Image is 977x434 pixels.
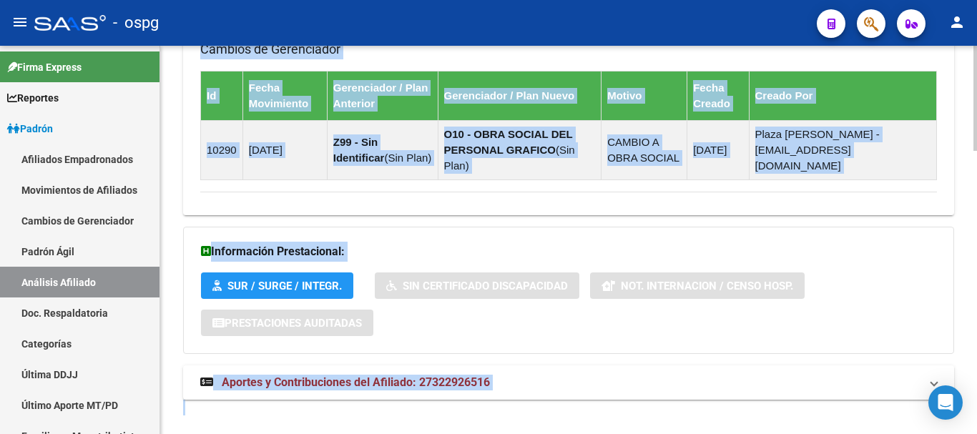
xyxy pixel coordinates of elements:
span: Sin Plan [444,144,575,172]
span: SUR / SURGE / INTEGR. [227,280,342,292]
strong: O10 - OBRA SOCIAL DEL PERSONAL GRAFICO [444,128,573,156]
span: Reportes [7,90,59,106]
h3: Información Prestacional: [201,242,936,262]
th: Motivo [602,71,687,120]
td: 10290 [201,120,243,179]
span: Padrón [7,121,53,137]
td: [DATE] [687,120,749,179]
button: SUR / SURGE / INTEGR. [201,272,353,299]
th: Gerenciador / Plan Nuevo [438,71,602,120]
span: Sin Certificado Discapacidad [403,280,568,292]
td: ( ) [327,120,438,179]
button: Sin Certificado Discapacidad [375,272,579,299]
span: Sin Plan [388,152,428,164]
span: Prestaciones Auditadas [225,317,362,330]
strong: Z99 - Sin Identificar [333,136,385,164]
td: [DATE] [242,120,327,179]
mat-expansion-panel-header: Aportes y Contribuciones del Afiliado: 27322926516 [183,365,954,400]
button: Prestaciones Auditadas [201,310,373,336]
span: Not. Internacion / Censo Hosp. [621,280,793,292]
th: Creado Por [749,71,936,120]
span: Firma Express [7,59,82,75]
div: Open Intercom Messenger [928,385,963,420]
td: Plaza [PERSON_NAME] - [EMAIL_ADDRESS][DOMAIN_NAME] [749,120,936,179]
span: - ospg [113,7,159,39]
button: Not. Internacion / Censo Hosp. [590,272,805,299]
mat-icon: person [948,14,966,31]
h3: Cambios de Gerenciador [200,39,937,59]
td: ( ) [438,120,602,179]
th: Fecha Movimiento [242,71,327,120]
mat-icon: menu [11,14,29,31]
th: Gerenciador / Plan Anterior [327,71,438,120]
span: Aportes y Contribuciones del Afiliado: 27322926516 [222,375,490,389]
td: CAMBIO A OBRA SOCIAL [602,120,687,179]
th: Fecha Creado [687,71,749,120]
th: Id [201,71,243,120]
